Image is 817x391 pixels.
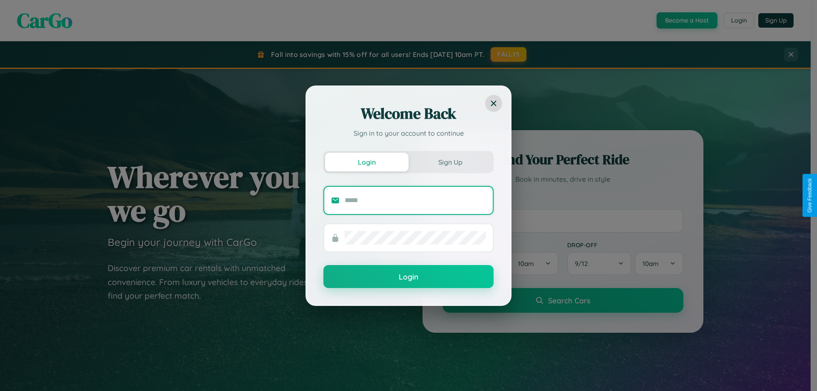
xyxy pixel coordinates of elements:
[323,103,494,124] h2: Welcome Back
[323,265,494,288] button: Login
[323,128,494,138] p: Sign in to your account to continue
[807,178,813,213] div: Give Feedback
[408,153,492,171] button: Sign Up
[325,153,408,171] button: Login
